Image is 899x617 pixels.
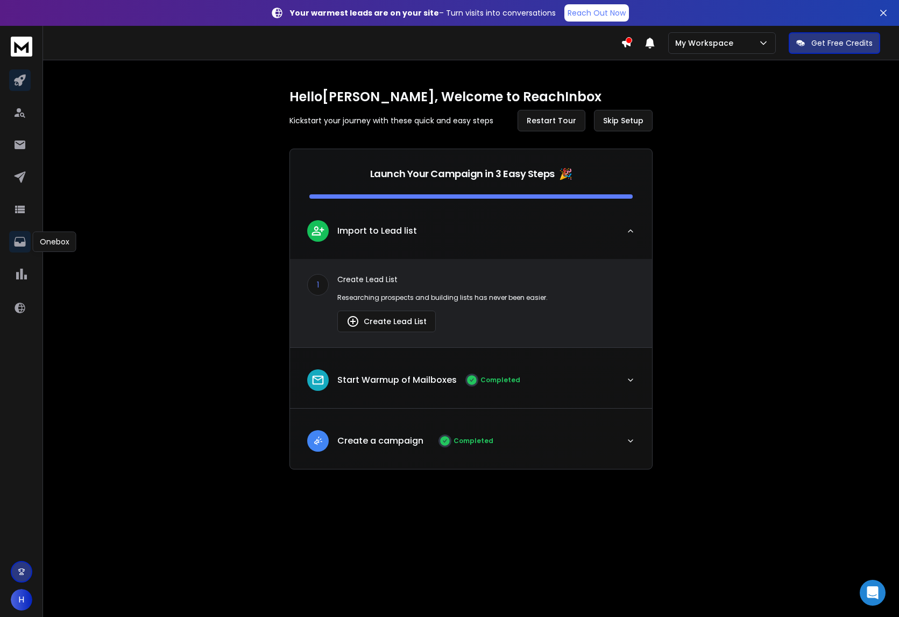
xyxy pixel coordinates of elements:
[860,580,886,606] div: Open Intercom Messenger
[290,8,556,18] p: – Turn visits into conversations
[289,115,493,126] p: Kickstart your journey with these quick and easy steps
[290,259,652,347] div: leadImport to Lead list
[564,4,629,22] a: Reach Out Now
[337,225,417,237] p: Import to Lead list
[559,166,572,181] span: 🎉
[311,224,325,237] img: lead
[307,274,329,296] div: 1
[337,374,457,387] p: Start Warmup of Mailboxes
[11,37,32,57] img: logo
[337,434,423,447] p: Create a campaign
[11,589,32,611] button: H
[337,274,635,285] p: Create Lead List
[603,115,643,126] span: Skip Setup
[289,88,653,106] h1: Hello [PERSON_NAME] , Welcome to ReachInbox
[290,212,652,259] button: leadImport to Lead list
[290,422,652,469] button: leadCreate a campaignCompleted
[811,38,873,48] p: Get Free Credits
[346,315,359,328] img: lead
[480,376,520,384] p: Completed
[290,8,439,18] strong: Your warmest leads are on your site
[337,293,635,302] p: Researching prospects and building lists has never been easier.
[518,110,585,131] button: Restart Tour
[675,38,738,48] p: My Workspace
[311,434,325,447] img: lead
[789,32,880,54] button: Get Free Credits
[594,110,653,131] button: Skip Setup
[370,166,555,181] p: Launch Your Campaign in 3 Easy Steps
[568,8,626,18] p: Reach Out Now
[290,361,652,408] button: leadStart Warmup of MailboxesCompleted
[311,373,325,387] img: lead
[337,311,436,332] button: Create Lead List
[454,437,493,445] p: Completed
[33,232,76,252] div: Onebox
